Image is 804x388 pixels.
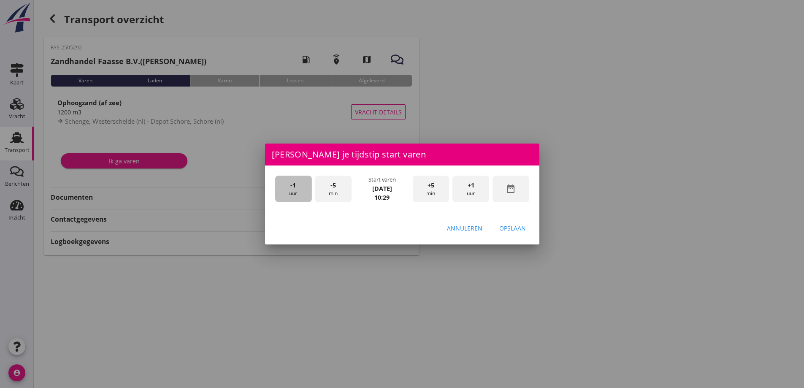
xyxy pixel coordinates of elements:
span: -5 [330,181,336,190]
strong: 10:29 [374,193,390,201]
span: +5 [428,181,434,190]
div: min [315,176,352,202]
div: Opslaan [499,224,526,233]
div: Start varen [368,176,396,184]
div: uur [275,176,312,202]
div: uur [452,176,489,202]
span: -1 [290,181,296,190]
i: date_range [506,184,516,194]
div: min [413,176,449,202]
div: [PERSON_NAME] je tijdstip start varen [265,144,539,166]
strong: [DATE] [372,185,392,193]
button: Opslaan [493,221,533,236]
button: Annuleren [440,221,489,236]
div: Annuleren [447,224,482,233]
span: +1 [468,181,474,190]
